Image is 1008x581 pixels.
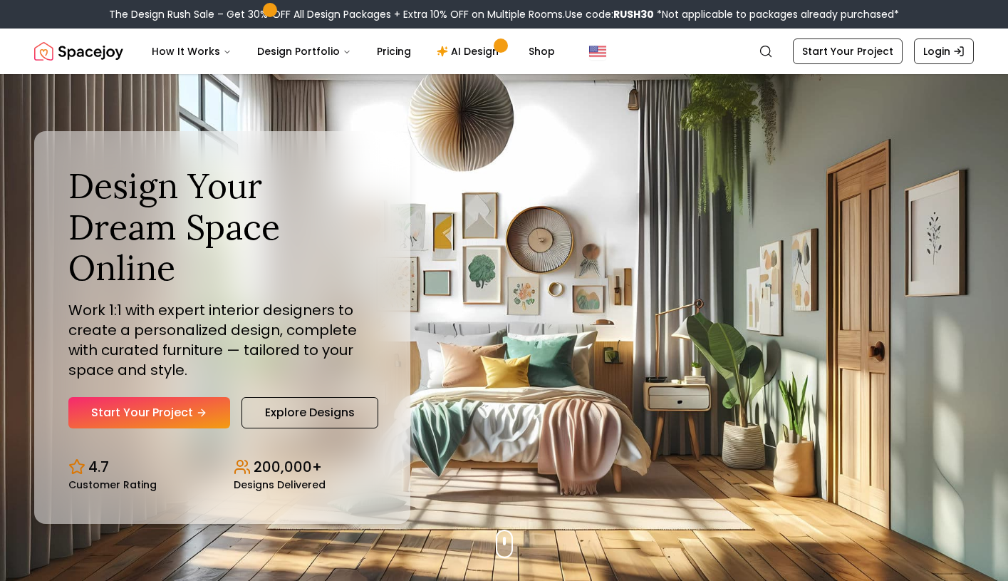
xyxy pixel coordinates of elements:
[565,7,654,21] span: Use code:
[68,397,230,428] a: Start Your Project
[88,457,109,477] p: 4.7
[613,7,654,21] b: RUSH30
[68,165,376,289] h1: Design Your Dream Space Online
[241,397,378,428] a: Explore Designs
[793,38,903,64] a: Start Your Project
[34,29,974,74] nav: Global
[109,7,899,21] div: The Design Rush Sale – Get 30% OFF All Design Packages + Extra 10% OFF on Multiple Rooms.
[517,37,566,66] a: Shop
[589,43,606,60] img: United States
[365,37,422,66] a: Pricing
[914,38,974,64] a: Login
[246,37,363,66] button: Design Portfolio
[140,37,566,66] nav: Main
[254,457,322,477] p: 200,000+
[34,37,123,66] a: Spacejoy
[34,37,123,66] img: Spacejoy Logo
[234,480,326,490] small: Designs Delivered
[654,7,899,21] span: *Not applicable to packages already purchased*
[425,37,514,66] a: AI Design
[68,300,376,380] p: Work 1:1 with expert interior designers to create a personalized design, complete with curated fu...
[140,37,243,66] button: How It Works
[68,480,157,490] small: Customer Rating
[68,446,376,490] div: Design stats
